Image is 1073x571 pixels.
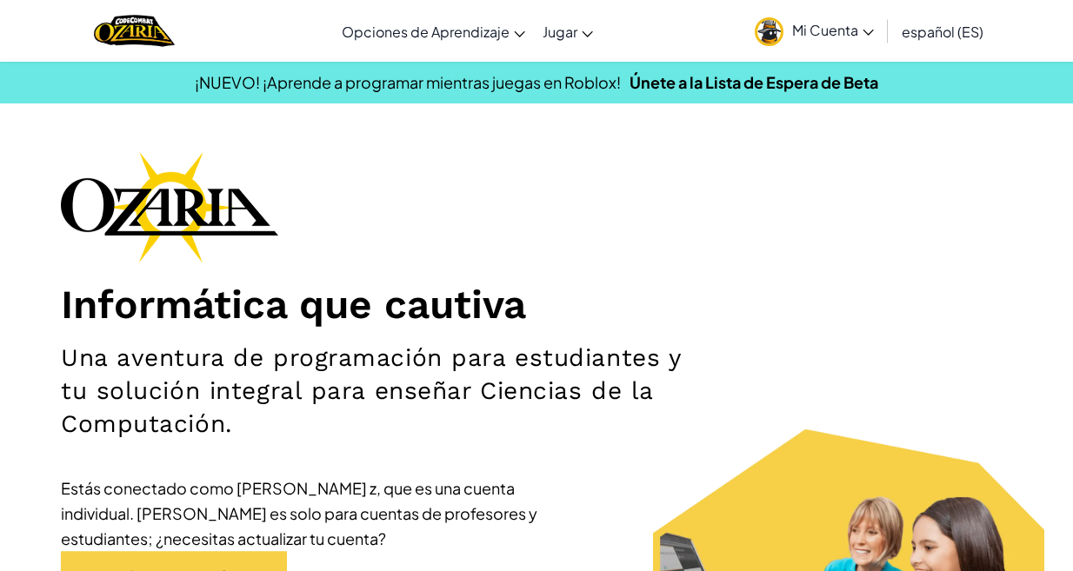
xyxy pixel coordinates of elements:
[61,280,1012,329] h1: Informática que cautiva
[755,17,783,46] img: avatar
[342,23,510,41] span: Opciones de Aprendizaje
[630,72,878,92] a: Únete a la Lista de Espera de Beta
[746,3,883,58] a: Mi Cuenta
[333,8,534,55] a: Opciones de Aprendizaje
[195,72,621,92] span: ¡NUEVO! ¡Aprende a programar mientras juegas en Roblox!
[792,21,874,39] span: Mi Cuenta
[61,342,698,441] h2: Una aventura de programación para estudiantes y tu solución integral para enseñar Ciencias de la ...
[543,23,577,41] span: Jugar
[94,13,175,49] a: Ozaria by CodeCombat logo
[893,8,992,55] a: español (ES)
[94,13,175,49] img: Home
[61,151,278,262] img: Ozaria branding logo
[61,475,583,551] div: Estás conectado como [PERSON_NAME] z, que es una cuenta individual. [PERSON_NAME] es solo para cu...
[902,23,983,41] span: español (ES)
[534,8,602,55] a: Jugar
